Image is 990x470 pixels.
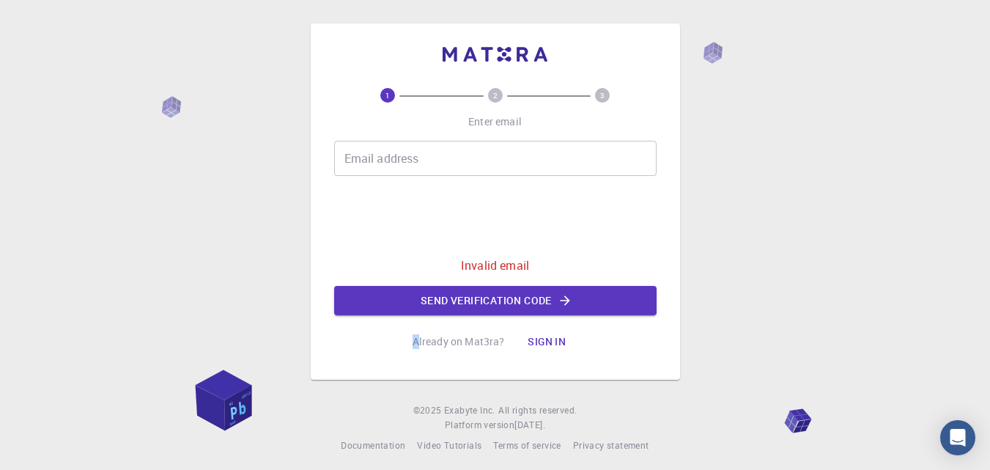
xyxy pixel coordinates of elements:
div: Open Intercom Messenger [940,420,975,455]
a: Documentation [341,438,405,453]
button: Send verification code [334,286,657,315]
text: 1 [385,90,390,100]
span: Terms of service [493,439,561,451]
a: Video Tutorials [417,438,481,453]
span: © 2025 [413,403,444,418]
span: Documentation [341,439,405,451]
button: Sign in [516,327,577,356]
p: Already on Mat3ra? [413,334,505,349]
span: All rights reserved. [498,403,577,418]
span: Platform version [445,418,514,433]
a: Exabyte Inc. [444,403,495,418]
span: Video Tutorials [417,439,481,451]
span: Exabyte Inc. [444,404,495,416]
a: Terms of service [493,438,561,453]
a: [DATE]. [514,418,545,433]
span: [DATE] . [514,419,545,430]
p: Invalid email [461,257,529,274]
text: 2 [493,90,498,100]
p: Enter email [468,114,522,129]
a: Privacy statement [573,438,649,453]
span: Privacy statement [573,439,649,451]
iframe: reCAPTCHA [384,188,607,245]
text: 3 [600,90,605,100]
